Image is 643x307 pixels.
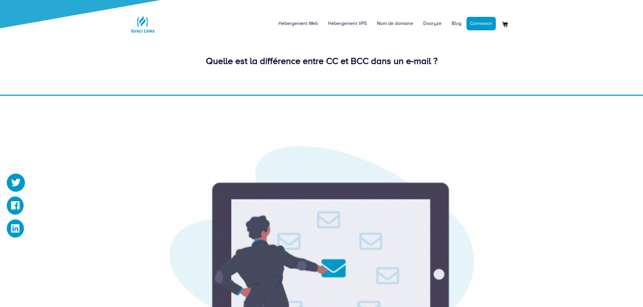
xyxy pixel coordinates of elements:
a: Blog [447,13,466,34]
a: Hébergement Web [273,13,323,34]
a: Logo Ibraci Links [129,5,156,38]
a: Nom de domaine [372,13,418,34]
a: Dooryze [418,13,447,34]
img: Logo Ibraci Links [129,11,156,38]
a: Hébergement VPS [323,13,372,34]
a: Connexion [466,17,496,30]
div: Quelle est la différence entre CC et BCC dans un e-mail ? [129,55,514,68]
